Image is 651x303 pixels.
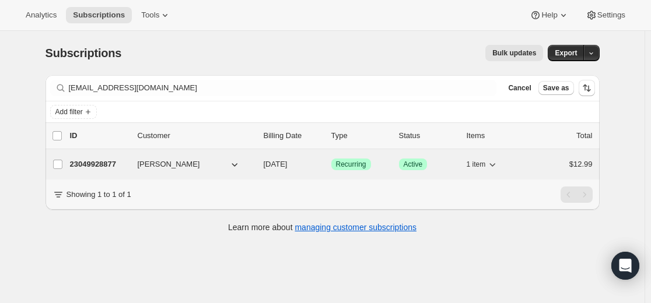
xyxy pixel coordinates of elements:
div: IDCustomerBilling DateTypeStatusItemsTotal [70,130,593,142]
p: Learn more about [228,221,416,233]
button: Analytics [19,7,64,23]
div: Items [467,130,525,142]
span: Help [541,10,557,20]
button: Add filter [50,105,97,119]
a: managing customer subscriptions [295,223,416,232]
span: Save as [543,83,569,93]
span: Cancel [508,83,531,93]
span: 1 item [467,160,486,169]
span: Bulk updates [492,48,536,58]
button: [PERSON_NAME] [131,155,247,174]
span: Recurring [336,160,366,169]
span: Subscriptions [73,10,125,20]
span: Export [555,48,577,58]
div: 23049928877[PERSON_NAME][DATE]SuccessRecurringSuccessActive1 item$12.99 [70,156,593,172]
button: Subscriptions [66,7,132,23]
span: Settings [597,10,625,20]
button: Save as [538,81,574,95]
button: Settings [579,7,632,23]
div: Type [331,130,390,142]
button: Bulk updates [485,45,543,61]
span: [DATE] [264,160,288,168]
p: ID [70,130,128,142]
span: $12.99 [569,160,593,168]
span: Active [404,160,423,169]
p: Status [399,130,457,142]
nav: Pagination [561,186,593,203]
span: Analytics [26,10,57,20]
span: Add filter [55,107,83,117]
p: Total [576,130,592,142]
button: Cancel [503,81,535,95]
span: Subscriptions [45,47,122,59]
button: Sort the results [579,80,595,96]
p: 23049928877 [70,158,128,170]
span: [PERSON_NAME] [138,158,200,170]
input: Filter subscribers [69,80,497,96]
p: Customer [138,130,254,142]
span: Tools [141,10,159,20]
button: 1 item [467,156,499,172]
button: Help [523,7,576,23]
button: Export [548,45,584,61]
p: Billing Date [264,130,322,142]
div: Open Intercom Messenger [611,252,639,280]
button: Tools [134,7,178,23]
p: Showing 1 to 1 of 1 [66,189,131,200]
